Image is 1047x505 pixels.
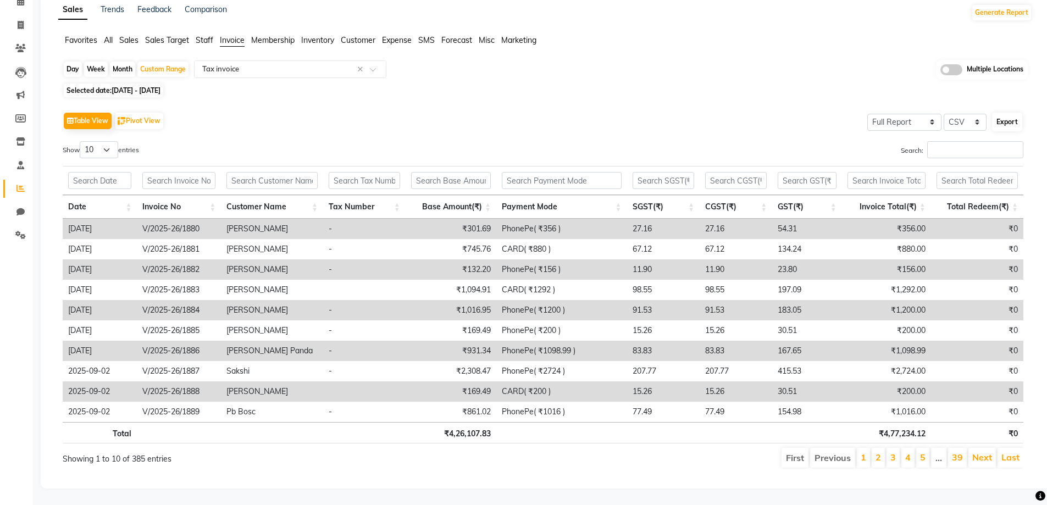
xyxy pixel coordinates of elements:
[323,259,406,280] td: -
[118,117,126,125] img: pivot.png
[441,35,472,45] span: Forecast
[496,381,627,402] td: CARD( ₹200 )
[80,141,118,158] select: Showentries
[63,341,137,361] td: [DATE]
[137,320,221,341] td: V/2025-26/1885
[967,64,1023,75] span: Multiple Locations
[110,62,135,77] div: Month
[842,259,931,280] td: ₹156.00
[847,172,926,189] input: Search Invoice Total(₹)
[627,341,700,361] td: 83.83
[137,402,221,422] td: V/2025-26/1889
[63,422,137,443] th: Total
[931,341,1023,361] td: ₹0
[63,195,137,219] th: Date: activate to sort column ascending
[64,113,112,129] button: Table View
[221,195,323,219] th: Customer Name: activate to sort column ascending
[700,320,772,341] td: 15.26
[772,320,841,341] td: 30.51
[931,300,1023,320] td: ₹0
[137,300,221,320] td: V/2025-26/1884
[992,113,1022,131] button: Export
[772,195,841,219] th: GST(₹): activate to sort column ascending
[406,195,496,219] th: Base Amount(₹): activate to sort column ascending
[842,300,931,320] td: ₹1,200.00
[496,341,627,361] td: PhonePe( ₹1098.99 )
[323,361,406,381] td: -
[772,361,841,381] td: 415.53
[627,219,700,239] td: 27.16
[920,452,926,463] a: 5
[406,300,496,320] td: ₹1,016.95
[221,280,323,300] td: [PERSON_NAME]
[700,300,772,320] td: 91.53
[842,341,931,361] td: ₹1,098.99
[861,452,866,463] a: 1
[496,320,627,341] td: PhonePe( ₹200 )
[63,361,137,381] td: 2025-09-02
[406,381,496,402] td: ₹169.49
[778,172,836,189] input: Search GST(₹)
[972,5,1031,20] button: Generate Report
[65,35,97,45] span: Favorites
[63,259,137,280] td: [DATE]
[842,280,931,300] td: ₹1,292.00
[221,259,323,280] td: [PERSON_NAME]
[700,381,772,402] td: 15.26
[323,320,406,341] td: -
[772,341,841,361] td: 167.65
[137,341,221,361] td: V/2025-26/1886
[496,402,627,422] td: PhonePe( ₹1016 )
[931,259,1023,280] td: ₹0
[341,35,375,45] span: Customer
[931,320,1023,341] td: ₹0
[221,300,323,320] td: [PERSON_NAME]
[700,402,772,422] td: 77.49
[329,172,400,189] input: Search Tax Number
[137,219,221,239] td: V/2025-26/1880
[842,195,931,219] th: Invoice Total(₹): activate to sort column ascending
[137,4,171,14] a: Feedback
[931,381,1023,402] td: ₹0
[63,141,139,158] label: Show entries
[627,280,700,300] td: 98.55
[842,219,931,239] td: ₹356.00
[137,62,189,77] div: Custom Range
[406,280,496,300] td: ₹1,094.91
[142,172,215,189] input: Search Invoice No
[63,219,137,239] td: [DATE]
[927,141,1023,158] input: Search:
[411,172,491,189] input: Search Base Amount(₹)
[705,172,767,189] input: Search CGST(₹)
[931,219,1023,239] td: ₹0
[196,35,213,45] span: Staff
[772,219,841,239] td: 54.31
[700,361,772,381] td: 207.77
[418,35,435,45] span: SMS
[220,35,245,45] span: Invoice
[406,219,496,239] td: ₹301.69
[952,452,963,463] a: 39
[772,300,841,320] td: 183.05
[842,361,931,381] td: ₹2,724.00
[501,35,536,45] span: Marketing
[627,259,700,280] td: 11.90
[1001,452,1020,463] a: Last
[323,402,406,422] td: -
[972,452,992,463] a: Next
[627,361,700,381] td: 207.77
[221,320,323,341] td: [PERSON_NAME]
[931,402,1023,422] td: ₹0
[627,300,700,320] td: 91.53
[301,35,334,45] span: Inventory
[772,239,841,259] td: 134.24
[63,300,137,320] td: [DATE]
[496,219,627,239] td: PhonePe( ₹356 )
[221,341,323,361] td: [PERSON_NAME] Panda
[226,172,318,189] input: Search Customer Name
[700,280,772,300] td: 98.55
[842,422,931,443] th: ₹4,77,234.12
[323,195,406,219] th: Tax Number: activate to sort column ascending
[700,341,772,361] td: 83.83
[221,239,323,259] td: [PERSON_NAME]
